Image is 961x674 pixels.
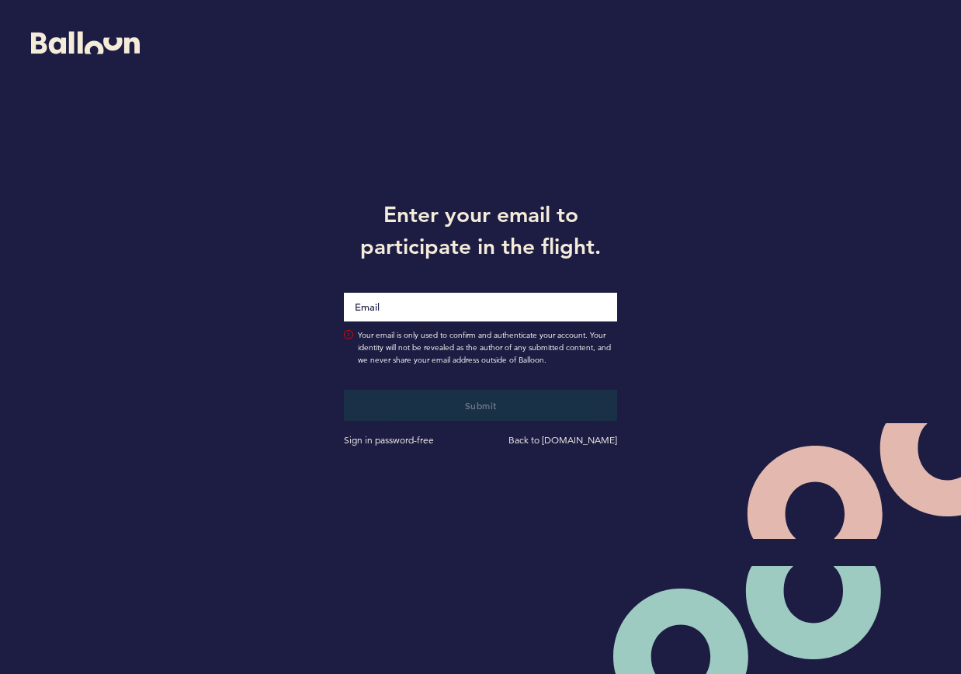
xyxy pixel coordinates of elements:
button: Submit [344,390,618,421]
a: Sign in password-free [344,434,434,446]
span: Submit [465,399,497,412]
a: Back to [DOMAIN_NAME] [508,434,617,446]
input: Email [344,293,618,321]
h1: Enter your email to participate in the flight. [332,199,630,261]
span: Your email is only used to confirm and authenticate your account. Your identity will not be revea... [358,329,618,367]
